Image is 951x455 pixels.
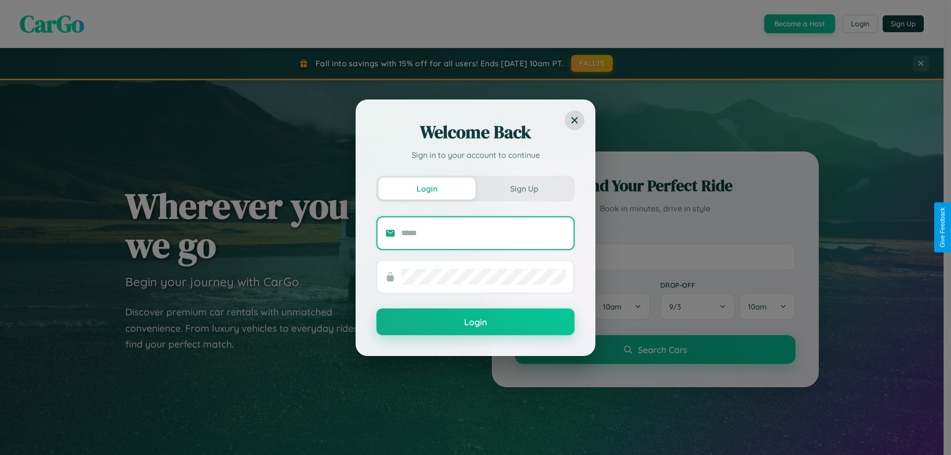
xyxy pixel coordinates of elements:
[376,308,575,335] button: Login
[376,120,575,144] h2: Welcome Back
[475,178,573,200] button: Sign Up
[376,149,575,161] p: Sign in to your account to continue
[939,207,946,248] div: Give Feedback
[378,178,475,200] button: Login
